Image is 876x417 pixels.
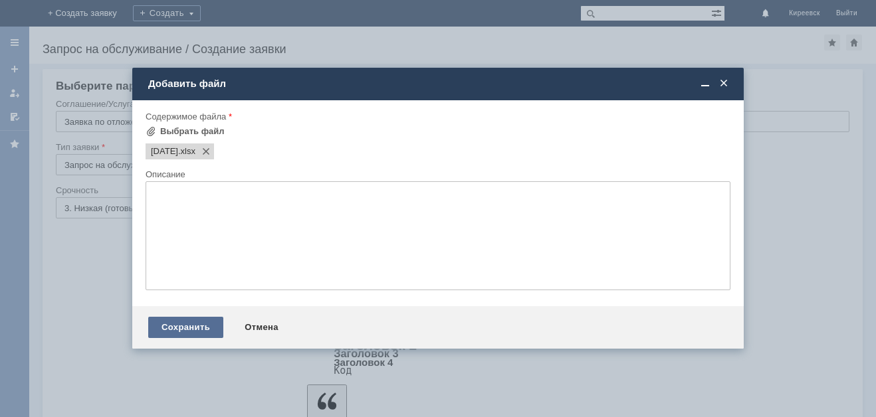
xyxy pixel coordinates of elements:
[178,146,195,157] span: 19.08.2025.xlsx
[148,78,730,90] div: Добавить файл
[146,112,728,121] div: Содержимое файла
[699,78,712,90] span: Свернуть (Ctrl + M)
[717,78,730,90] span: Закрыть
[5,5,194,27] div: Добрый вечер. Прошу удалить отложенные чеки от [DATE]
[146,170,728,179] div: Описание
[151,146,178,157] span: 19.08.2025.xlsx
[160,126,225,137] div: Выбрать файл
